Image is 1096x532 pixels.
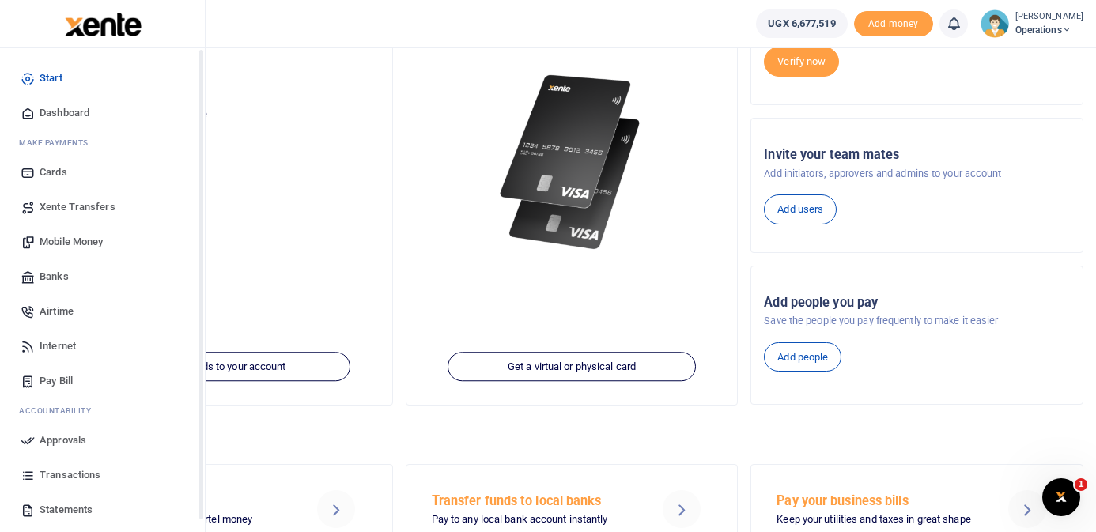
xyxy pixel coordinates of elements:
[1042,478,1080,516] iframe: Intercom live chat
[27,137,89,149] span: ake Payments
[764,194,837,224] a: Add users
[13,190,192,224] a: Xente Transfers
[40,199,115,215] span: Xente Transfers
[764,147,1070,163] h5: Invite your team mates
[40,304,74,319] span: Airtime
[13,294,192,329] a: Airtime
[40,338,76,354] span: Internet
[854,17,933,28] a: Add money
[40,105,89,121] span: Dashboard
[74,48,380,64] h5: Account
[40,70,62,86] span: Start
[495,64,648,261] img: xente-_physical_cards.png
[764,295,1070,311] h5: Add people you pay
[1015,10,1083,24] small: [PERSON_NAME]
[854,11,933,37] span: Add money
[448,352,696,382] a: Get a virtual or physical card
[40,467,100,483] span: Transactions
[13,96,192,130] a: Dashboard
[40,373,73,389] span: Pay Bill
[13,224,192,259] a: Mobile Money
[74,126,380,142] h5: UGX 6,677,519
[764,166,1070,182] p: Add initiators, approvers and admins to your account
[60,426,1083,443] h4: Make a transaction
[13,130,192,155] li: M
[13,398,192,423] li: Ac
[764,47,839,77] a: Verify now
[40,502,93,518] span: Statements
[13,61,192,96] a: Start
[981,9,1009,38] img: profile-user
[13,329,192,364] a: Internet
[13,155,192,190] a: Cards
[74,107,380,123] p: Your current account balance
[768,16,835,32] span: UGX 6,677,519
[40,269,69,285] span: Banks
[756,9,847,38] a: UGX 6,677,519
[777,493,984,509] h5: Pay your business bills
[13,458,192,492] a: Transactions
[31,405,91,417] span: countability
[13,364,192,398] a: Pay Bill
[663,515,680,531] button: Close
[764,313,1070,329] p: Save the people you pay frequently to make it easier
[63,17,142,29] a: logo-small logo-large logo-large
[74,72,380,88] p: Operations
[102,352,350,382] a: Add funds to your account
[764,342,841,372] a: Add people
[40,234,103,250] span: Mobile Money
[432,493,639,509] h5: Transfer funds to local banks
[13,423,192,458] a: Approvals
[1075,478,1087,491] span: 1
[40,164,67,180] span: Cards
[750,9,853,38] li: Wallet ballance
[13,259,192,294] a: Banks
[854,11,933,37] li: Toup your wallet
[777,511,984,528] p: Keep your utilities and taxes in great shape
[13,492,192,527] a: Statements
[981,9,1083,38] a: profile-user [PERSON_NAME] Operations
[1015,23,1083,37] span: Operations
[40,432,86,448] span: Approvals
[432,511,639,528] p: Pay to any local bank account instantly
[65,13,142,36] img: logo-large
